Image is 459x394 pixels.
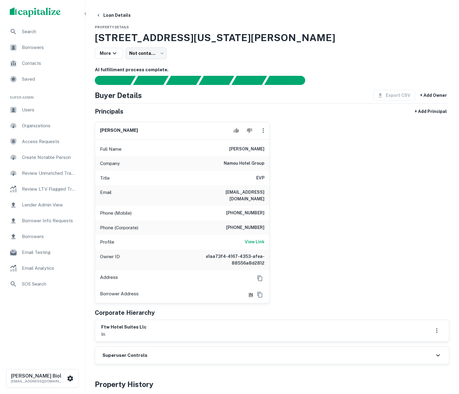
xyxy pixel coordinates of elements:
p: Full Name [100,146,122,153]
span: Email Analytics [22,265,76,272]
a: Create Notable Person [5,150,80,165]
p: Borrower Address [100,290,139,299]
div: Not contacted [126,47,167,59]
a: Review Unmatched Transactions [5,166,80,181]
a: Email Testing [5,245,80,260]
p: in [101,331,147,338]
div: Sending borrower request to AI... [88,76,133,85]
span: Borrowers [22,233,76,240]
img: capitalize-logo.png [10,7,61,17]
span: Search [22,28,76,35]
p: Company [100,160,120,167]
a: Borrowers [5,229,80,244]
button: + Add Owner [418,90,449,101]
span: Borrower Info Requests [22,217,76,224]
a: Review LTV Flagged Transactions [5,182,80,196]
h4: Buyer Details [95,90,142,101]
span: Users [22,106,76,114]
span: Contacts [22,60,76,67]
span: Review Unmatched Transactions [22,170,76,177]
iframe: Chat Widget [429,326,459,355]
div: AI fulfillment process complete. [264,76,312,85]
button: Reject [244,125,255,137]
a: Search [5,24,80,39]
span: Lender Admin View [22,201,76,209]
a: SOS Search [5,277,80,291]
button: Loan Details [94,10,133,21]
p: Phone (Corporate) [100,224,138,231]
div: Lender Admin View [5,198,80,212]
a: View Link [245,238,264,246]
p: Address [100,274,118,283]
h6: AI fulfillment process complete. [95,66,449,73]
h5: Principals [95,107,123,116]
h6: [PERSON_NAME] [229,146,264,153]
h3: [STREET_ADDRESS][US_STATE][PERSON_NAME] [95,30,449,45]
a: Users [5,103,80,117]
div: Principals found, AI now looking for contact information... [198,76,234,85]
button: More [95,48,123,59]
a: IN [244,291,253,298]
h6: ftw hotel suites llc [101,324,147,331]
span: Access Requests [22,138,76,145]
a: Access Requests [5,134,80,149]
h6: Superuser Controls [102,352,147,359]
div: Documents found, AI parsing details... [166,76,201,85]
p: [EMAIL_ADDRESS][DOMAIN_NAME] [11,378,66,384]
h6: namou hotel group [224,160,264,167]
button: Copy Address [255,274,264,283]
a: Contacts [5,56,80,71]
h4: Property History [95,379,449,390]
div: Principals found, still searching for contact information. This may take time... [231,76,267,85]
button: + Add Principal [412,106,449,117]
a: Borrowers [5,40,80,55]
h6: [PHONE_NUMBER] [226,209,264,217]
a: Email Analytics [5,261,80,276]
h6: [PHONE_NUMBER] [226,224,264,231]
p: Title [100,174,110,182]
p: Owner ID [100,253,120,266]
span: Email Testing [22,249,76,256]
button: [PERSON_NAME] Biol[EMAIL_ADDRESS][DOMAIN_NAME] [6,369,79,388]
h5: Corporate Hierarchy [95,308,155,317]
span: Property Details [95,25,129,29]
div: Your request is received and processing... [133,76,168,85]
p: Phone (Mobile) [100,209,132,217]
a: Saved [5,72,80,86]
button: Accept [231,125,242,137]
h6: e1aa73f4-4167-4353-afea-88556a8d2812 [192,253,264,266]
p: Email [100,189,112,202]
h6: EVP [256,174,264,182]
h6: [PERSON_NAME] [100,127,138,134]
span: Create Notable Person [22,154,76,161]
a: Organizations [5,118,80,133]
span: SOS Search [22,280,76,288]
span: Review LTV Flagged Transactions [22,185,76,193]
li: Super Admin [5,88,80,103]
span: Organizations [22,122,76,129]
a: Borrower Info Requests [5,213,80,228]
h6: [PERSON_NAME] Biol [11,374,66,378]
span: Borrowers [22,44,76,51]
button: Copy Address [255,290,264,299]
h6: [EMAIL_ADDRESS][DOMAIN_NAME] [192,189,264,202]
span: Saved [22,76,76,83]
